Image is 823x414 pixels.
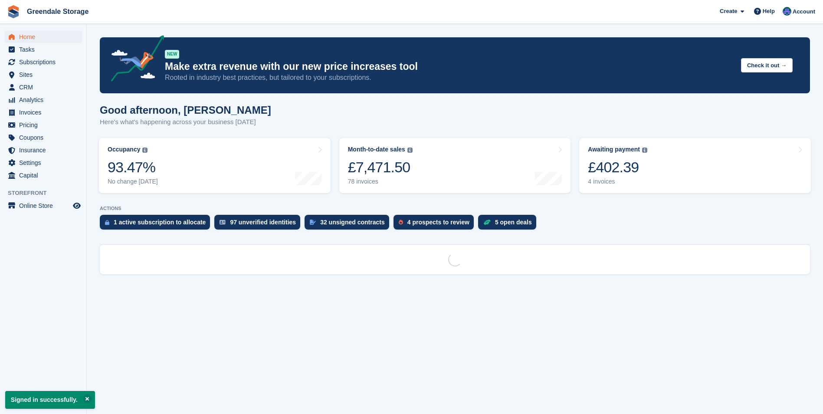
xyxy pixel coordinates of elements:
p: Rooted in industry best practices, but tailored to your subscriptions. [165,73,734,82]
img: deal-1b604bf984904fb50ccaf53a9ad4b4a5d6e5aea283cecdc64d6e3604feb123c2.svg [483,219,491,225]
a: Awaiting payment £402.39 4 invoices [579,138,811,193]
span: Online Store [19,200,71,212]
img: active_subscription_to_allocate_icon-d502201f5373d7db506a760aba3b589e785aa758c864c3986d89f69b8ff3... [105,220,109,225]
div: £7,471.50 [348,158,413,176]
div: 4 invoices [588,178,647,185]
div: 32 unsigned contracts [320,219,385,226]
span: Insurance [19,144,71,156]
span: Coupons [19,131,71,144]
img: icon-info-grey-7440780725fd019a000dd9b08b2336e03edf1995a4989e88bcd33f0948082b44.svg [142,148,148,153]
a: menu [4,144,82,156]
div: 93.47% [108,158,158,176]
a: Greendale Storage [23,4,92,19]
a: menu [4,56,82,68]
div: 78 invoices [348,178,413,185]
img: icon-info-grey-7440780725fd019a000dd9b08b2336e03edf1995a4989e88bcd33f0948082b44.svg [407,148,413,153]
a: Month-to-date sales £7,471.50 78 invoices [339,138,571,193]
a: menu [4,81,82,93]
span: Home [19,31,71,43]
div: Month-to-date sales [348,146,405,153]
span: Settings [19,157,71,169]
span: Account [793,7,815,16]
a: Occupancy 93.47% No change [DATE] [99,138,331,193]
img: icon-info-grey-7440780725fd019a000dd9b08b2336e03edf1995a4989e88bcd33f0948082b44.svg [642,148,647,153]
span: Subscriptions [19,56,71,68]
a: menu [4,31,82,43]
a: 32 unsigned contracts [305,215,393,234]
a: 4 prospects to review [393,215,478,234]
span: Pricing [19,119,71,131]
a: menu [4,119,82,131]
h1: Good afternoon, [PERSON_NAME] [100,104,271,116]
div: 5 open deals [495,219,532,226]
p: Signed in successfully. [5,391,95,409]
span: CRM [19,81,71,93]
div: £402.39 [588,158,647,176]
a: menu [4,43,82,56]
img: verify_identity-adf6edd0f0f0b5bbfe63781bf79b02c33cf7c696d77639b501bdc392416b5a36.svg [220,220,226,225]
a: menu [4,169,82,181]
a: 1 active subscription to allocate [100,215,214,234]
a: 5 open deals [478,215,541,234]
a: menu [4,131,82,144]
a: menu [4,69,82,81]
div: NEW [165,50,179,59]
span: Analytics [19,94,71,106]
button: Check it out → [741,58,793,72]
span: Create [720,7,737,16]
img: Richard Harrison [783,7,791,16]
div: 1 active subscription to allocate [114,219,206,226]
span: Storefront [8,189,86,197]
p: ACTIONS [100,206,810,211]
span: Capital [19,169,71,181]
a: menu [4,106,82,118]
span: Invoices [19,106,71,118]
a: Preview store [72,200,82,211]
span: Help [763,7,775,16]
span: Sites [19,69,71,81]
img: price-adjustments-announcement-icon-8257ccfd72463d97f412b2fc003d46551f7dbcb40ab6d574587a9cd5c0d94... [104,35,164,85]
div: 4 prospects to review [407,219,469,226]
img: contract_signature_icon-13c848040528278c33f63329250d36e43548de30e8caae1d1a13099fd9432cc5.svg [310,220,316,225]
div: Awaiting payment [588,146,640,153]
div: 97 unverified identities [230,219,296,226]
a: 97 unverified identities [214,215,305,234]
a: menu [4,94,82,106]
img: stora-icon-8386f47178a22dfd0bd8f6a31ec36ba5ce8667c1dd55bd0f319d3a0aa187defe.svg [7,5,20,18]
a: menu [4,200,82,212]
p: Here's what's happening across your business [DATE] [100,117,271,127]
span: Tasks [19,43,71,56]
p: Make extra revenue with our new price increases tool [165,60,734,73]
a: menu [4,157,82,169]
div: Occupancy [108,146,140,153]
div: No change [DATE] [108,178,158,185]
img: prospect-51fa495bee0391a8d652442698ab0144808aea92771e9ea1ae160a38d050c398.svg [399,220,403,225]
